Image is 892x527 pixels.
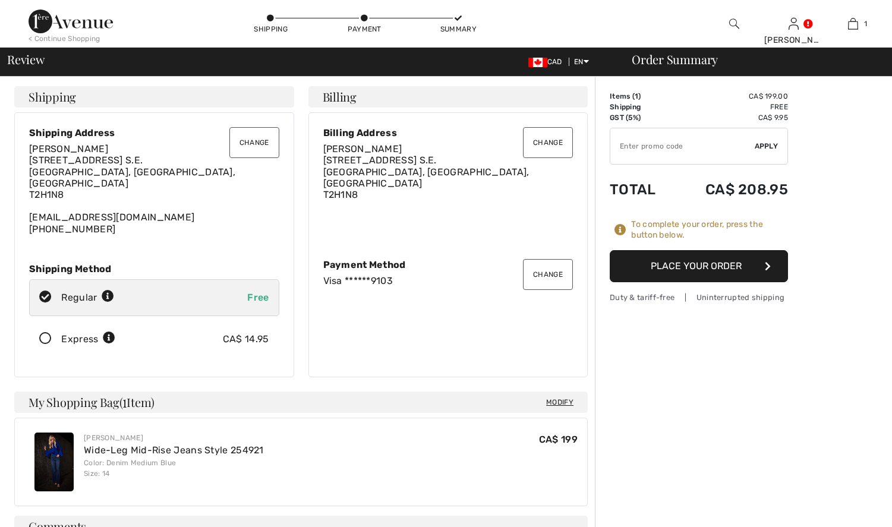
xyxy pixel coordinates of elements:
span: 1 [864,18,867,29]
td: CA$ 208.95 [673,169,788,210]
div: CA$ 14.95 [223,332,269,346]
span: [STREET_ADDRESS] S.E. [GEOGRAPHIC_DATA], [GEOGRAPHIC_DATA], [GEOGRAPHIC_DATA] T2H1N8 [29,154,235,200]
span: Shipping [29,91,76,103]
span: Review [7,53,45,65]
div: [EMAIL_ADDRESS][DOMAIN_NAME] [PHONE_NUMBER] [29,143,279,235]
div: Express [61,332,115,346]
img: My Bag [848,17,858,31]
div: < Continue Shopping [29,33,100,44]
button: Change [523,259,573,290]
span: [PERSON_NAME] [29,143,108,154]
div: Payment [346,24,382,34]
td: Free [673,102,788,112]
span: Billing [323,91,357,103]
span: CAD [528,58,567,66]
input: Promo code [610,128,755,164]
span: [STREET_ADDRESS] S.E. [GEOGRAPHIC_DATA], [GEOGRAPHIC_DATA], [GEOGRAPHIC_DATA] T2H1N8 [323,154,529,200]
div: Shipping Method [29,263,279,274]
img: Canadian Dollar [528,58,547,67]
span: Modify [546,396,573,408]
span: 1 [122,393,127,409]
span: CA$ 199 [539,434,578,445]
div: Billing Address [323,127,573,138]
button: Place Your Order [610,250,788,282]
div: Color: Denim Medium Blue Size: 14 [84,457,264,479]
img: search the website [729,17,739,31]
td: CA$ 9.95 [673,112,788,123]
button: Change [229,127,279,158]
img: Wide-Leg Mid-Rise Jeans Style 254921 [34,433,74,491]
a: Sign In [789,18,799,29]
td: Total [610,169,673,210]
td: CA$ 199.00 [673,91,788,102]
div: [PERSON_NAME] [84,433,264,443]
button: Change [523,127,573,158]
div: Payment Method [323,259,573,270]
td: GST (5%) [610,112,673,123]
span: [PERSON_NAME] [323,143,402,154]
div: Summary [440,24,476,34]
div: Shipping Address [29,127,279,138]
td: Shipping [610,102,673,112]
a: Wide-Leg Mid-Rise Jeans Style 254921 [84,444,264,456]
div: Regular [61,291,114,305]
div: Shipping [253,24,289,34]
h4: My Shopping Bag [14,392,588,413]
span: 1 [635,92,638,100]
a: 1 [824,17,882,31]
span: Apply [755,141,778,152]
span: Free [247,292,269,303]
div: Duty & tariff-free | Uninterrupted shipping [610,292,788,303]
img: 1ère Avenue [29,10,113,33]
td: Items ( ) [610,91,673,102]
span: ( Item) [119,394,155,410]
span: EN [574,58,589,66]
div: To complete your order, press the button below. [631,219,788,241]
img: My Info [789,17,799,31]
div: Order Summary [617,53,885,65]
div: [PERSON_NAME] [764,34,822,46]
